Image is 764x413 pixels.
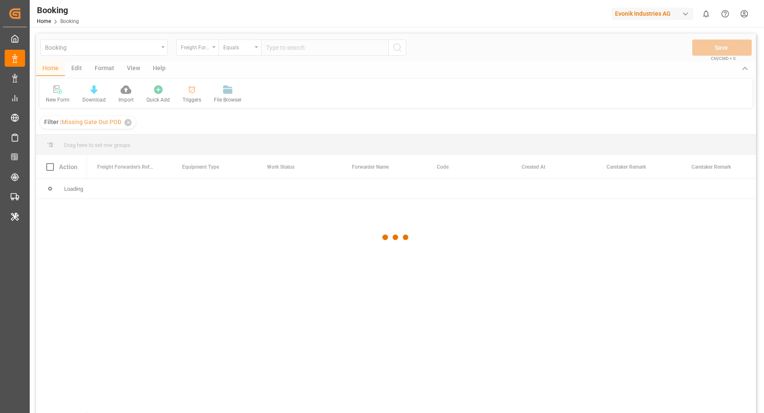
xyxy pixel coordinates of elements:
[37,4,79,17] div: Booking
[697,4,716,23] button: show 0 new notifications
[612,8,693,20] div: Evonik Industries AG
[612,6,697,22] button: Evonik Industries AG
[716,4,735,23] button: Help Center
[37,18,51,24] a: Home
